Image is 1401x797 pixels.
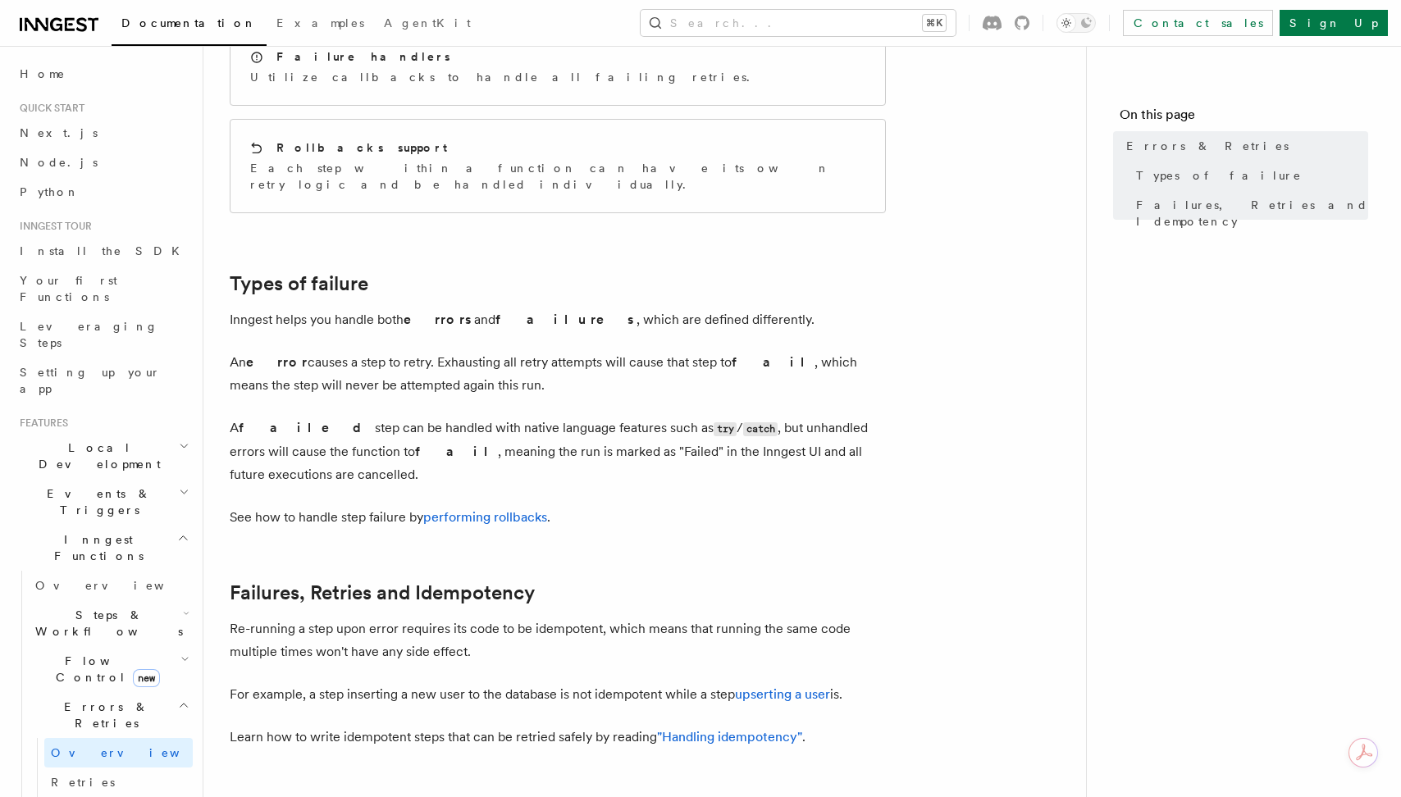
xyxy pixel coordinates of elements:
[13,479,193,525] button: Events & Triggers
[13,148,193,177] a: Node.js
[230,617,886,663] p: Re-running a step upon error requires its code to be idempotent, which means that running the sam...
[20,185,80,198] span: Python
[495,312,637,327] strong: failures
[230,308,886,331] p: Inngest helps you handle both and , which are defined differently.
[20,244,189,257] span: Install the SDK
[13,417,68,430] span: Features
[1123,10,1273,36] a: Contact sales
[29,607,183,640] span: Steps & Workflows
[29,653,180,685] span: Flow Control
[13,531,177,564] span: Inngest Functions
[230,28,886,106] a: Failure handlersUtilize callbacks to handle all failing retries.
[923,15,946,31] kbd: ⌘K
[51,776,115,789] span: Retries
[230,351,886,397] p: An causes a step to retry. Exhausting all retry attempts will cause that step to , which means th...
[1136,167,1302,184] span: Types of failure
[13,433,193,479] button: Local Development
[250,69,760,85] p: Utilize callbacks to handle all failing retries.
[29,646,193,692] button: Flow Controlnew
[29,699,178,731] span: Errors & Retries
[121,16,257,30] span: Documentation
[230,119,886,213] a: Rollbacks supportEach step within a function can have its own retry logic and be handled individu...
[1280,10,1388,36] a: Sign Up
[133,669,160,687] span: new
[230,726,886,749] p: Learn how to write idempotent steps that can be retried safely by reading .
[714,422,737,436] code: try
[246,354,308,370] strong: error
[13,358,193,403] a: Setting up your app
[374,5,481,44] a: AgentKit
[13,525,193,571] button: Inngest Functions
[743,422,778,436] code: catch
[20,274,117,303] span: Your first Functions
[230,272,368,295] a: Types of failure
[13,236,193,266] a: Install the SDK
[1056,13,1096,33] button: Toggle dark mode
[1120,131,1368,161] a: Errors & Retries
[29,600,193,646] button: Steps & Workflows
[267,5,374,44] a: Examples
[415,444,498,459] strong: fail
[423,509,547,525] a: performing rollbacks
[1129,190,1368,236] a: Failures, Retries and Idempotency
[20,156,98,169] span: Node.js
[13,485,179,518] span: Events & Triggers
[51,746,220,759] span: Overview
[13,102,84,115] span: Quick start
[13,312,193,358] a: Leveraging Steps
[20,366,161,395] span: Setting up your app
[276,48,450,65] h2: Failure handlers
[657,729,802,745] a: "Handling idempotency"
[13,266,193,312] a: Your first Functions
[230,506,886,529] p: See how to handle step failure by .
[1126,138,1289,154] span: Errors & Retries
[29,571,193,600] a: Overview
[20,66,66,82] span: Home
[44,738,193,767] a: Overview
[732,354,815,370] strong: fail
[239,420,375,435] strong: failed
[20,320,158,349] span: Leveraging Steps
[276,16,364,30] span: Examples
[1136,197,1368,230] span: Failures, Retries and Idempotency
[404,312,474,327] strong: errors
[1120,105,1368,131] h4: On this page
[250,160,865,193] p: Each step within a function can have its own retry logic and be handled individually.
[29,692,193,738] button: Errors & Retries
[13,118,193,148] a: Next.js
[230,683,886,706] p: For example, a step inserting a new user to the database is not idempotent while a step is.
[13,220,92,233] span: Inngest tour
[13,59,193,89] a: Home
[112,5,267,46] a: Documentation
[1129,161,1368,190] a: Types of failure
[35,579,204,592] span: Overview
[230,417,886,486] p: A step can be handled with native language features such as / , but unhandled errors will cause t...
[13,177,193,207] a: Python
[735,686,830,702] a: upserting a user
[276,139,447,156] h2: Rollbacks support
[13,439,179,472] span: Local Development
[641,10,956,36] button: Search...⌘K
[384,16,471,30] span: AgentKit
[230,581,535,604] a: Failures, Retries and Idempotency
[20,126,98,139] span: Next.js
[44,767,193,797] a: Retries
